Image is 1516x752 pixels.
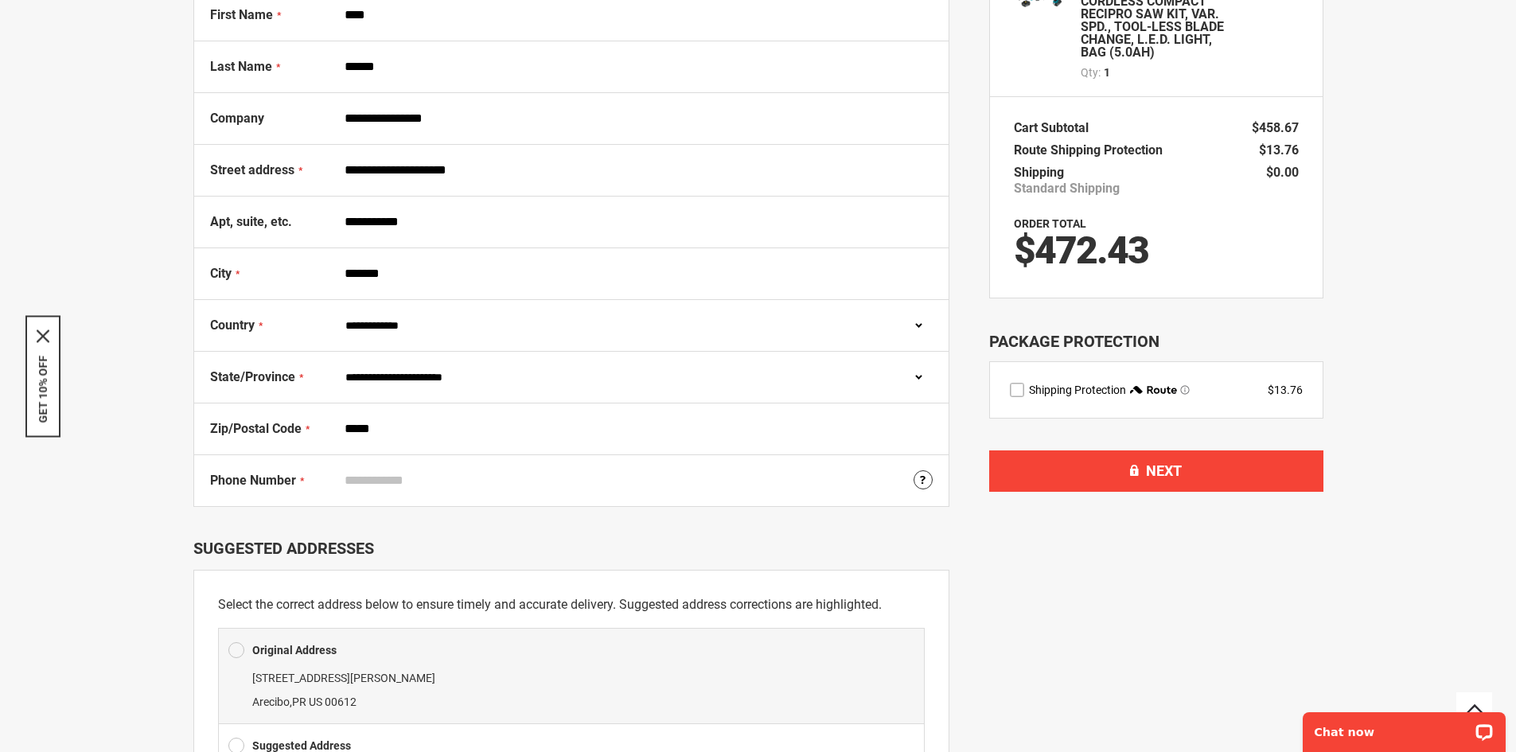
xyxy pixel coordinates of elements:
[309,696,322,708] span: US
[1014,165,1064,180] span: Shipping
[193,539,949,558] div: Suggested Addresses
[210,214,292,229] span: Apt, suite, etc.
[210,162,294,177] span: Street address
[1292,702,1516,752] iframe: LiveChat chat widget
[218,594,925,615] p: Select the correct address below to ensure timely and accurate delivery. Suggested address correc...
[252,644,337,657] b: Original Address
[1014,228,1148,273] span: $472.43
[252,672,435,684] span: [STREET_ADDRESS][PERSON_NAME]
[1014,117,1097,139] th: Cart Subtotal
[1146,462,1182,479] span: Next
[1010,382,1303,398] div: route shipping protection selector element
[210,369,295,384] span: State/Province
[325,696,357,708] span: 00612
[1266,165,1299,180] span: $0.00
[1104,64,1110,80] span: 1
[1014,181,1120,197] span: Standard Shipping
[210,421,302,436] span: Zip/Postal Code
[228,666,914,714] div: ,
[210,7,273,22] span: First Name
[1268,382,1303,398] div: $13.76
[252,696,290,708] span: Arecibo
[292,696,306,708] span: PR
[1252,120,1299,135] span: $458.67
[1081,66,1098,79] span: Qty
[210,59,272,74] span: Last Name
[210,473,296,488] span: Phone Number
[1259,142,1299,158] span: $13.76
[252,739,351,752] b: Suggested Address
[37,329,49,342] svg: close icon
[37,329,49,342] button: Close
[1180,385,1190,395] span: Learn more
[989,450,1323,492] button: Next
[989,330,1323,353] div: Package Protection
[37,355,49,423] button: GET 10% OFF
[1029,384,1126,396] span: Shipping Protection
[1014,139,1171,162] th: Route Shipping Protection
[210,111,264,126] span: Company
[210,266,232,281] span: City
[1014,217,1086,230] strong: Order Total
[210,318,255,333] span: Country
